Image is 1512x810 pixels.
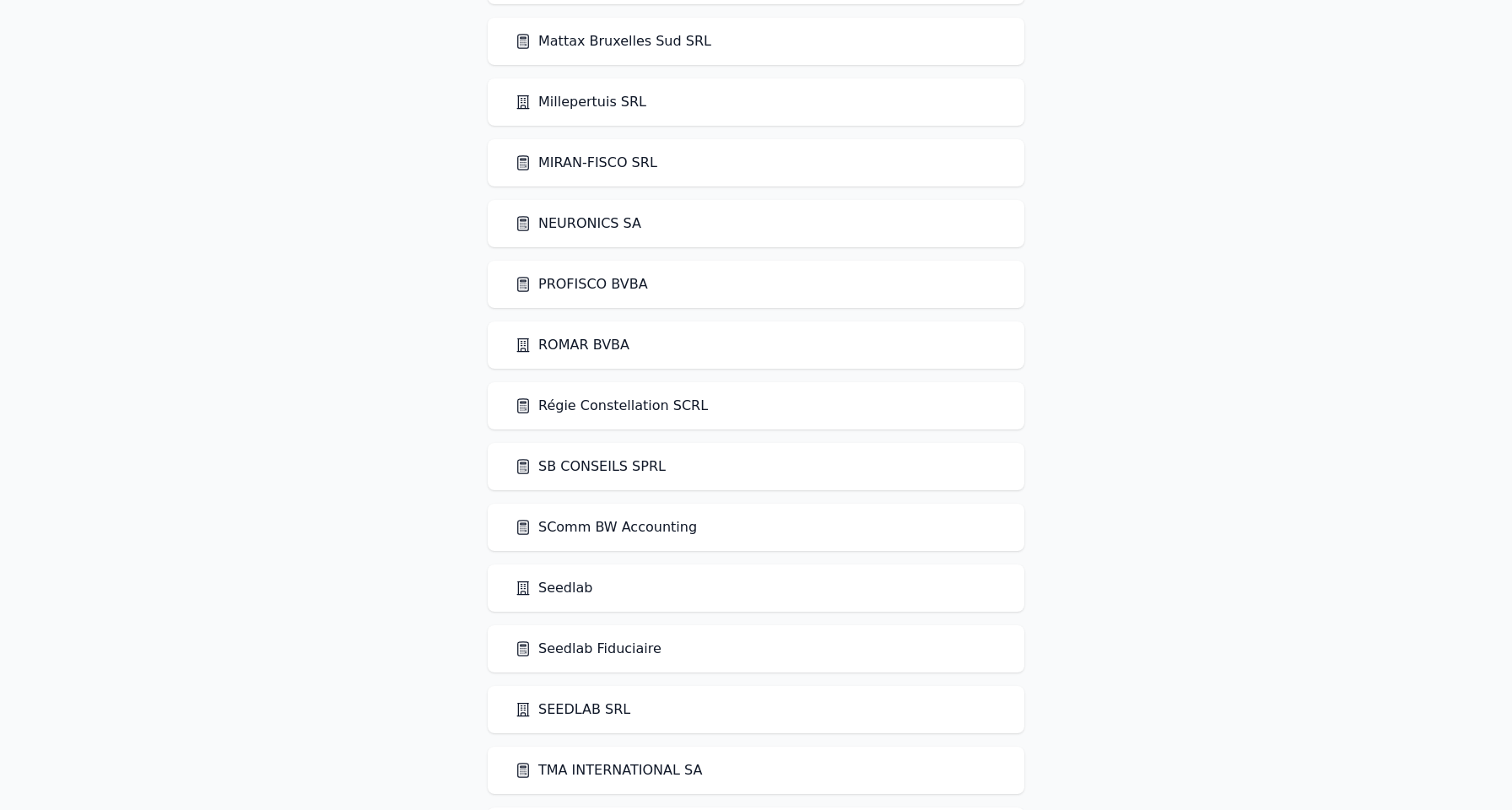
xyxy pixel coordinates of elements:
[515,92,646,112] a: Millepertuis SRL
[515,213,641,234] a: NEURONICS SA
[515,274,648,294] a: PROFISCO BVBA
[515,31,711,51] a: Mattax Bruxelles Sud SRL
[515,639,661,659] a: Seedlab Fiduciaire
[515,760,702,780] a: TMA INTERNATIONAL SA
[515,456,666,477] a: SB CONSEILS SPRL
[515,153,657,173] a: MIRAN-FISCO SRL
[515,699,630,720] a: SEEDLAB SRL
[515,578,592,598] a: Seedlab
[515,335,629,355] a: ROMAR BVBA
[515,396,708,416] a: Régie Constellation SCRL
[515,517,697,537] a: SComm BW Accounting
